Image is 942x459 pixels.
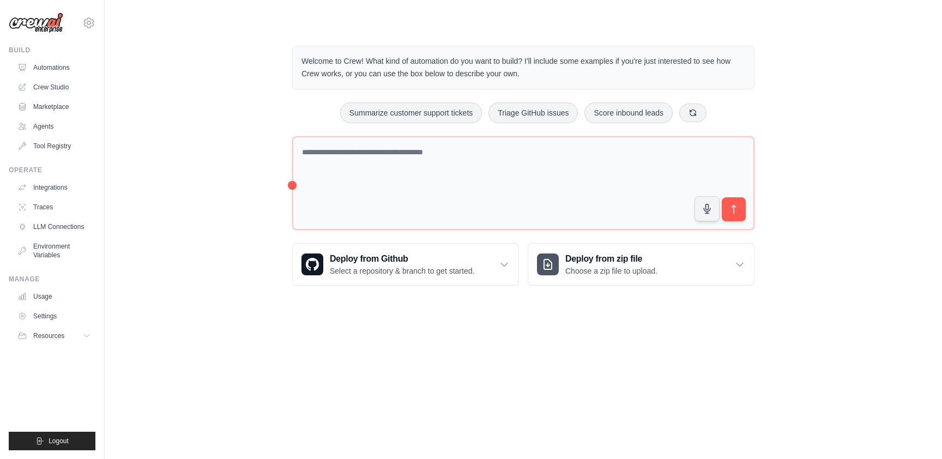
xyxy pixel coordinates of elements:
a: Tool Registry [13,137,95,155]
a: LLM Connections [13,218,95,235]
button: Summarize customer support tickets [340,102,482,123]
img: Logo [9,13,63,33]
div: Manage [9,275,95,283]
button: Resources [13,327,95,345]
button: Triage GitHub issues [488,102,578,123]
a: Settings [13,307,95,325]
span: Logout [49,437,69,445]
a: Integrations [13,179,95,196]
button: Score inbound leads [584,102,673,123]
a: Crew Studio [13,78,95,96]
h3: Deploy from Github [330,252,474,265]
a: Environment Variables [13,238,95,264]
p: Select a repository & branch to get started. [330,265,474,276]
h3: Deploy from zip file [565,252,657,265]
a: Marketplace [13,98,95,116]
div: Build [9,46,95,55]
button: Logout [9,432,95,450]
div: Operate [9,166,95,174]
a: Traces [13,198,95,216]
a: Automations [13,59,95,76]
span: Resources [33,331,64,340]
p: Welcome to Crew! What kind of automation do you want to build? I'll include some examples if you'... [301,55,745,80]
a: Usage [13,288,95,305]
a: Agents [13,118,95,135]
p: Choose a zip file to upload. [565,265,657,276]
